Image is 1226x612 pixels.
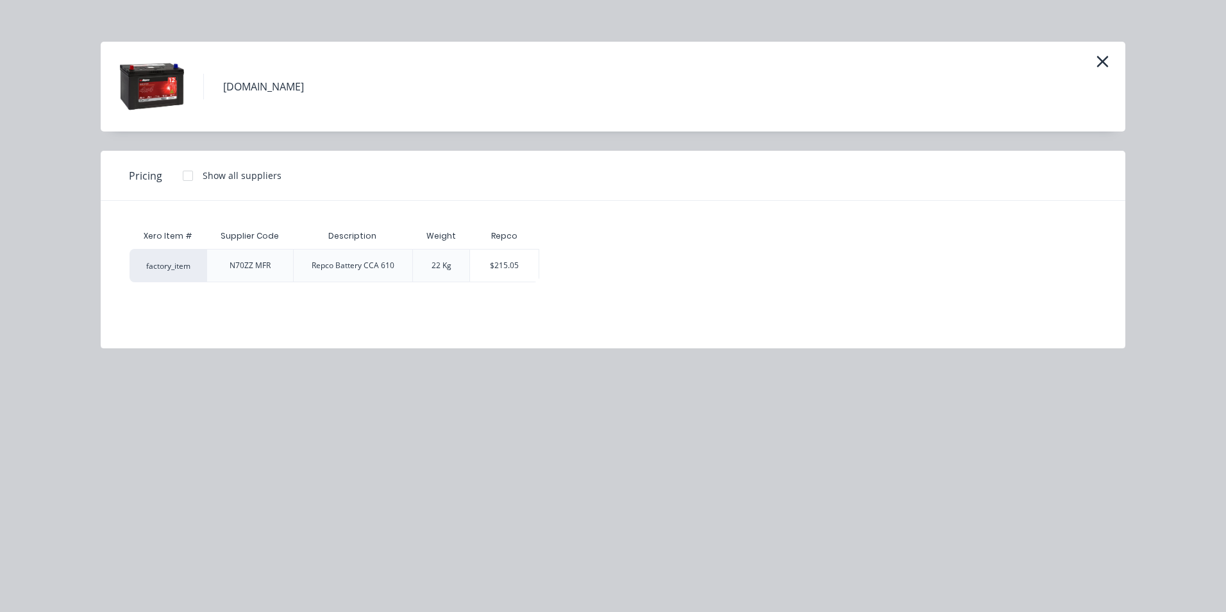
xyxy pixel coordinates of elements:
[210,220,289,252] div: Supplier Code
[432,260,451,271] div: 22 Kg
[130,223,206,249] div: Xero Item #
[491,230,517,242] div: Repco
[470,250,539,282] div: $215.05
[130,249,206,282] div: factory_item
[312,260,394,271] div: Repco Battery CCA 610
[318,220,387,252] div: Description
[203,169,281,182] div: Show all suppliers
[129,168,162,183] span: Pricing
[230,260,271,271] div: N70ZZ MFR
[416,220,466,252] div: Weight
[223,79,304,94] div: [DOMAIN_NAME]
[120,55,184,119] img: E.BATTERY.CCA610.SO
